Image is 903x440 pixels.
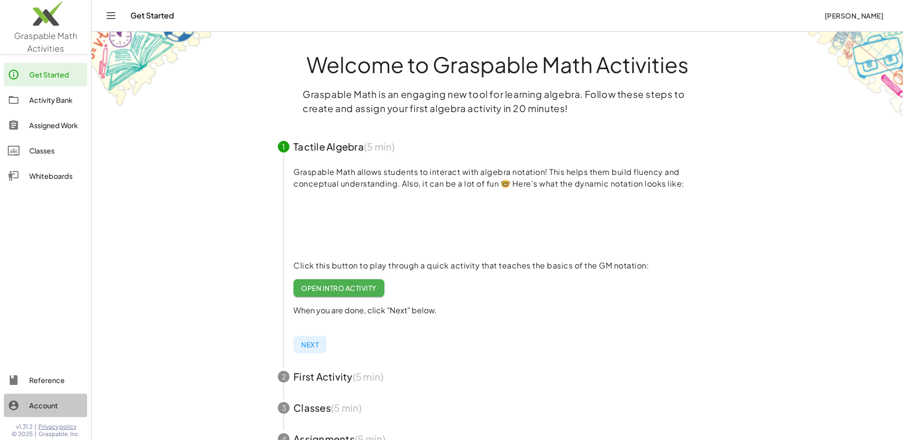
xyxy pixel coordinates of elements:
span: Next [301,340,319,349]
span: Open Intro Activity [301,284,377,292]
a: Assigned Work [4,114,87,137]
span: [PERSON_NAME] [824,11,884,20]
span: | [35,423,36,431]
div: Activity Bank [29,94,83,106]
button: 2First Activity(5 min) [266,361,728,392]
div: 1 [278,141,289,153]
button: Next [293,336,326,353]
span: Graspable, Inc. [38,430,80,438]
span: | [35,430,36,438]
span: v1.31.2 [16,423,33,431]
div: Account [29,400,83,411]
span: Graspable Math Activities [14,30,77,54]
div: 3 [278,402,289,414]
a: Privacy policy [38,423,80,431]
a: Whiteboards [4,164,87,188]
a: Open Intro Activity [293,279,384,297]
p: Graspable Math allows students to interact with algebra notation! This helps them build fluency a... [293,166,717,190]
a: Classes [4,139,87,162]
p: Click this button to play through a quick activity that teaches the basics of the GM notation: [293,260,717,271]
a: Get Started [4,63,87,86]
p: When you are done, click "Next" below. [293,305,717,316]
span: © 2025 [12,430,33,438]
p: Graspable Math is an engaging new tool for learning algebra. Follow these steps to create and ass... [303,87,692,115]
button: [PERSON_NAME] [816,7,891,24]
div: Whiteboards [29,170,83,182]
video: What is this? This is dynamic math notation. Dynamic math notation plays a central role in how Gr... [293,188,439,261]
div: Get Started [29,69,83,80]
div: Reference [29,374,83,386]
div: 2 [278,371,289,383]
a: Reference [4,368,87,392]
div: Classes [29,145,83,156]
div: Assigned Work [29,119,83,131]
img: get-started-bg-ul-Ceg4j33I.png [91,31,213,108]
button: 3Classes(5 min) [266,392,728,423]
button: 1Tactile Algebra(5 min) [266,131,728,162]
a: Activity Bank [4,88,87,112]
h1: Welcome to Graspable Math Activities [260,53,735,76]
button: Toggle navigation [103,8,119,23]
a: Account [4,394,87,417]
